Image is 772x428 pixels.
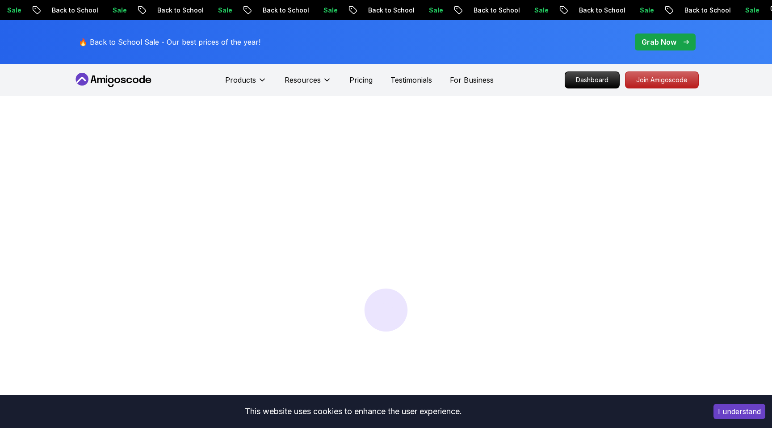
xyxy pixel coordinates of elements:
[466,6,527,15] p: Back to School
[211,6,239,15] p: Sale
[527,6,556,15] p: Sale
[565,72,619,88] p: Dashboard
[625,71,699,88] a: Join Amigoscode
[7,402,700,421] div: This website uses cookies to enhance the user experience.
[79,37,260,47] p: 🔥 Back to School Sale - Our best prices of the year!
[349,75,373,85] a: Pricing
[422,6,450,15] p: Sale
[105,6,134,15] p: Sale
[677,6,738,15] p: Back to School
[450,75,494,85] a: For Business
[150,6,211,15] p: Back to School
[633,6,661,15] p: Sale
[713,404,765,419] button: Accept cookies
[285,75,321,85] p: Resources
[225,75,256,85] p: Products
[361,6,422,15] p: Back to School
[738,6,767,15] p: Sale
[256,6,316,15] p: Back to School
[285,75,331,92] button: Resources
[225,75,267,92] button: Products
[572,6,633,15] p: Back to School
[45,6,105,15] p: Back to School
[565,71,620,88] a: Dashboard
[642,37,676,47] p: Grab Now
[316,6,345,15] p: Sale
[390,75,432,85] a: Testimonials
[625,72,698,88] p: Join Amigoscode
